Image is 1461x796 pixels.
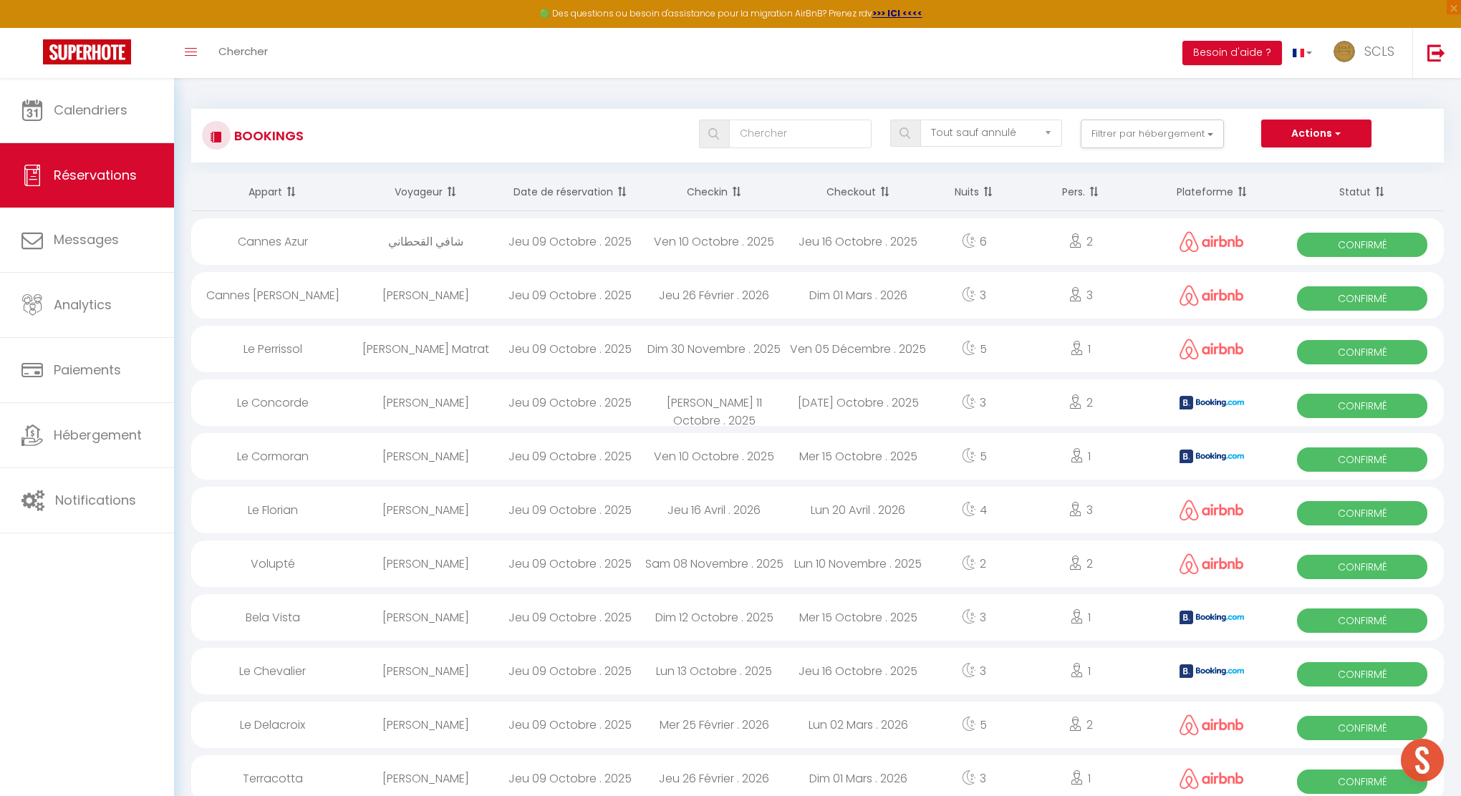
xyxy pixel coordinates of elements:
a: ... SCLS [1323,28,1412,78]
span: Chercher [218,44,268,59]
button: Actions [1261,120,1371,148]
span: SCLS [1364,42,1394,60]
input: Chercher [729,120,871,148]
span: Hébergement [54,426,142,444]
img: Super Booking [43,39,131,64]
button: Filtrer par hébergement [1081,120,1224,148]
th: Sort by checkin [642,173,786,211]
span: Analytics [54,296,112,314]
span: Paiements [54,361,121,379]
th: Sort by status [1281,173,1444,211]
th: Sort by booking date [498,173,642,211]
h3: Bookings [231,120,304,152]
th: Sort by guest [354,173,498,211]
span: Notifications [55,491,136,509]
div: Ouvrir le chat [1401,739,1444,782]
th: Sort by checkout [786,173,930,211]
a: >>> ICI <<<< [872,7,922,19]
th: Sort by channel [1143,173,1281,211]
button: Besoin d'aide ? [1182,41,1282,65]
img: logout [1427,44,1445,62]
a: Chercher [208,28,279,78]
th: Sort by nights [930,173,1018,211]
th: Sort by rentals [191,173,354,211]
span: Messages [54,230,119,248]
span: Réservations [54,166,137,184]
img: ... [1334,41,1355,62]
th: Sort by people [1018,173,1143,211]
span: Calendriers [54,101,127,119]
